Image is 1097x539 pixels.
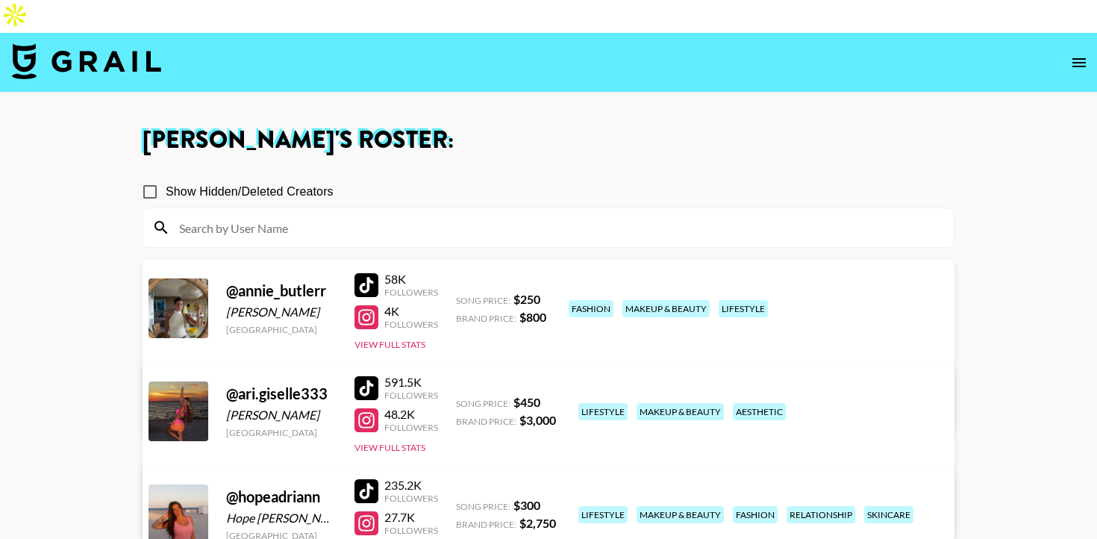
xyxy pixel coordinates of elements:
[354,339,425,350] button: View Full Stats
[578,403,628,420] div: lifestyle
[622,300,710,317] div: makeup & beauty
[733,403,786,420] div: aesthetic
[733,506,778,523] div: fashion
[384,390,438,401] div: Followers
[166,183,334,201] span: Show Hidden/Deleted Creators
[637,403,724,420] div: makeup & beauty
[384,304,438,319] div: 4K
[519,516,556,530] strong: $ 2,750
[170,216,945,240] input: Search by User Name
[226,324,337,335] div: [GEOGRAPHIC_DATA]
[513,498,540,512] strong: $ 300
[384,422,438,433] div: Followers
[456,416,516,427] span: Brand Price:
[513,395,540,409] strong: $ 450
[384,478,438,493] div: 235.2K
[519,310,546,324] strong: $ 800
[513,292,540,306] strong: $ 250
[384,493,438,504] div: Followers
[226,511,337,526] div: Hope [PERSON_NAME]
[354,442,425,453] button: View Full Stats
[384,407,438,422] div: 48.2K
[226,427,337,438] div: [GEOGRAPHIC_DATA]
[143,128,954,152] h1: [PERSON_NAME] 's Roster:
[384,510,438,525] div: 27.7K
[456,295,510,306] span: Song Price:
[569,300,613,317] div: fashion
[226,281,337,300] div: @ annie_butlerr
[519,413,556,427] strong: $ 3,000
[578,506,628,523] div: lifestyle
[637,506,724,523] div: makeup & beauty
[384,319,438,330] div: Followers
[12,43,161,79] img: Grail Talent
[787,506,855,523] div: relationship
[384,272,438,287] div: 58K
[384,525,438,536] div: Followers
[864,506,913,523] div: skincare
[1064,48,1094,78] button: open drawer
[384,287,438,298] div: Followers
[456,519,516,530] span: Brand Price:
[719,300,768,317] div: lifestyle
[226,408,337,423] div: [PERSON_NAME]
[456,398,510,409] span: Song Price:
[226,487,337,506] div: @ hopeadriann
[456,313,516,324] span: Brand Price:
[456,501,510,512] span: Song Price:
[226,384,337,403] div: @ ari.giselle333
[226,305,337,320] div: [PERSON_NAME]
[384,375,438,390] div: 591.5K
